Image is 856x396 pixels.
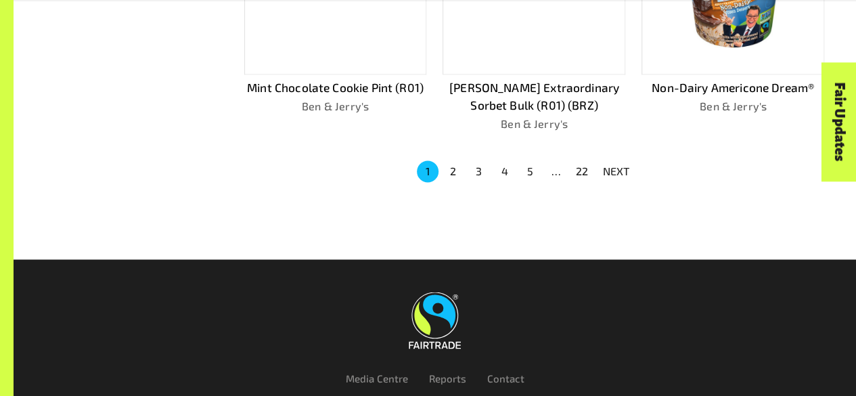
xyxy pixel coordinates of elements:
[487,372,524,384] a: Contact
[346,372,409,384] a: Media Centre
[603,163,630,179] p: NEXT
[428,372,466,384] a: Reports
[244,98,427,114] p: Ben & Jerry's
[443,116,625,132] p: Ben & Jerry's
[443,160,464,182] button: Go to page 2
[571,160,593,182] button: Go to page 22
[520,160,541,182] button: Go to page 5
[641,98,824,114] p: Ben & Jerry's
[468,160,490,182] button: Go to page 3
[244,79,427,97] p: Mint Chocolate Cookie Pint (R01)
[545,163,567,179] div: …
[417,160,438,182] button: page 1
[409,292,461,349] img: Fairtrade Australia New Zealand logo
[595,159,638,183] button: NEXT
[415,159,638,183] nav: pagination navigation
[443,79,625,114] p: [PERSON_NAME] Extraordinary Sorbet Bulk (R01) (BRZ)
[641,79,824,97] p: Non-Dairy Americone Dream®
[494,160,516,182] button: Go to page 4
